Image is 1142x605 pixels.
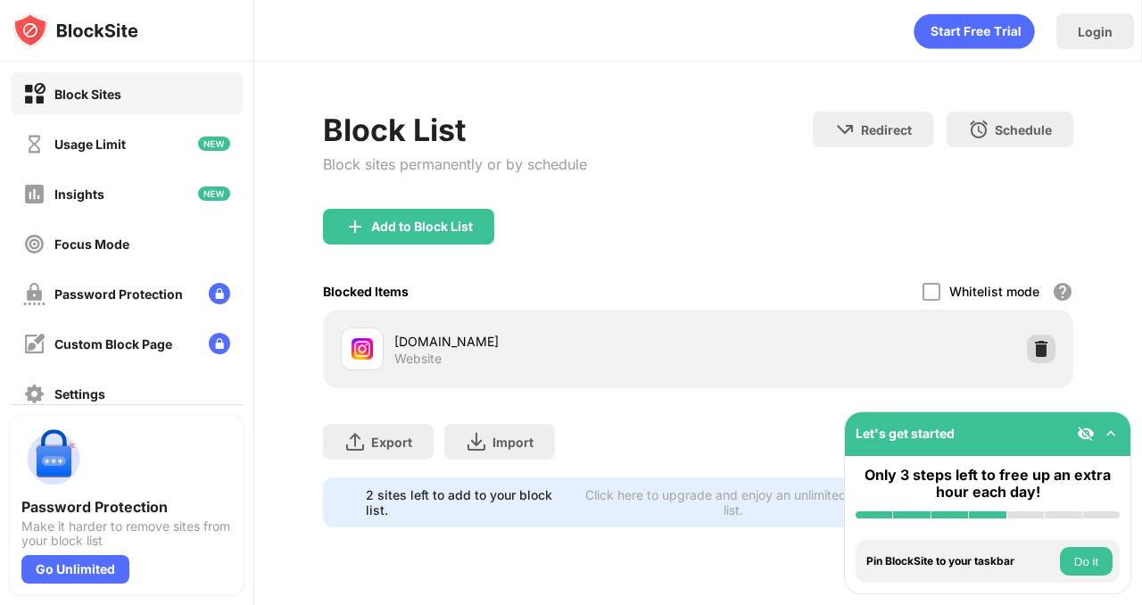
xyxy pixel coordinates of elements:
[914,13,1035,49] div: animation
[492,435,534,450] div: Import
[54,186,104,202] div: Insights
[23,83,46,105] img: block-on.svg
[198,137,230,151] img: new-icon.svg
[323,112,587,148] div: Block List
[21,555,129,584] div: Go Unlimited
[54,137,126,152] div: Usage Limit
[371,220,473,234] div: Add to Block List
[54,336,172,352] div: Custom Block Page
[23,383,46,405] img: settings-off.svg
[209,283,230,304] img: lock-menu.svg
[23,133,46,155] img: time-usage-off.svg
[21,498,232,516] div: Password Protection
[856,467,1120,501] div: Only 3 steps left to free up an extra hour each day!
[995,122,1052,137] div: Schedule
[23,183,46,205] img: insights-off.svg
[352,338,373,360] img: favicons
[21,427,86,491] img: push-password-protection.svg
[21,519,232,548] div: Make it harder to remove sites from your block list
[323,155,587,173] div: Block sites permanently or by schedule
[198,186,230,201] img: new-icon.svg
[54,286,183,302] div: Password Protection
[580,487,887,518] div: Click here to upgrade and enjoy an unlimited block list.
[1060,547,1113,576] button: Do it
[23,283,46,305] img: password-protection-off.svg
[394,332,699,351] div: [DOMAIN_NAME]
[1102,425,1120,443] img: omni-setup-toggle.svg
[1077,425,1095,443] img: eye-not-visible.svg
[366,487,569,518] div: 2 sites left to add to your block list.
[12,12,138,48] img: logo-blocksite.svg
[23,233,46,255] img: focus-off.svg
[23,333,46,355] img: customize-block-page-off.svg
[209,333,230,354] img: lock-menu.svg
[861,122,912,137] div: Redirect
[949,284,1039,299] div: Whitelist mode
[54,386,105,402] div: Settings
[54,87,121,102] div: Block Sites
[1078,24,1113,39] div: Login
[866,555,1055,568] div: Pin BlockSite to your taskbar
[394,351,442,367] div: Website
[856,426,955,441] div: Let's get started
[371,435,412,450] div: Export
[323,284,409,299] div: Blocked Items
[54,236,129,252] div: Focus Mode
